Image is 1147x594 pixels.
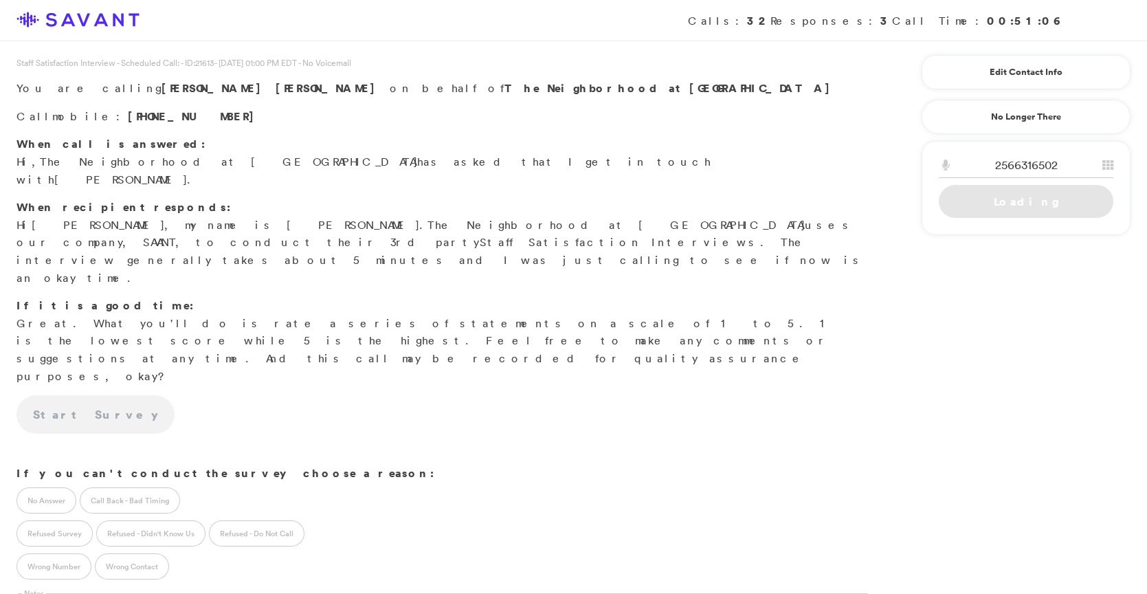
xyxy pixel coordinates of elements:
[480,235,748,249] span: Staff Satisfaction Interview
[52,109,116,123] span: mobile
[504,80,837,96] strong: The Neighborhood at [GEOGRAPHIC_DATA]
[209,520,304,547] label: Refused - Do Not Call
[987,13,1062,28] strong: 00:51:06
[40,155,417,168] span: The Neighborhood at [GEOGRAPHIC_DATA]
[16,199,869,287] p: Hi , my name is [PERSON_NAME]. uses our company, SAVANT, to conduct their 3rd party s. The interv...
[32,218,164,232] span: [PERSON_NAME]
[16,395,175,434] a: Start Survey
[16,297,869,385] p: Great. What you'll do is rate a series of statements on a scale of 1 to 5. 1 is the lowest score ...
[16,298,194,313] strong: If it is a good time:
[922,100,1131,134] a: No Longer There
[16,553,91,580] label: Wrong Number
[16,136,205,151] strong: When call is answered:
[54,173,187,186] span: [PERSON_NAME]
[16,57,351,69] span: Staff Satisfaction Interview - Scheduled Call: - ID: - [DATE] 01:00 PM EDT - No Voicemail
[16,199,231,214] strong: When recipient responds:
[95,553,169,580] label: Wrong Contact
[16,80,869,98] p: You are calling on behalf of
[16,487,76,514] label: No Answer
[747,13,770,28] strong: 32
[16,465,434,481] strong: If you can't conduct the survey choose a reason:
[427,218,805,232] span: The Neighborhood at [GEOGRAPHIC_DATA]
[128,109,261,124] span: [PHONE_NUMBER]
[80,487,180,514] label: Call Back - Bad Timing
[276,80,382,96] span: [PERSON_NAME]
[939,61,1113,83] a: Edit Contact Info
[16,135,869,188] p: Hi, has asked that I get in touch with .
[162,80,268,96] span: [PERSON_NAME]
[16,520,93,547] label: Refused Survey
[880,13,892,28] strong: 3
[939,185,1113,218] a: Loading
[16,108,869,126] p: Call :
[96,520,205,547] label: Refused - Didn't Know Us
[195,57,214,69] span: 21613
